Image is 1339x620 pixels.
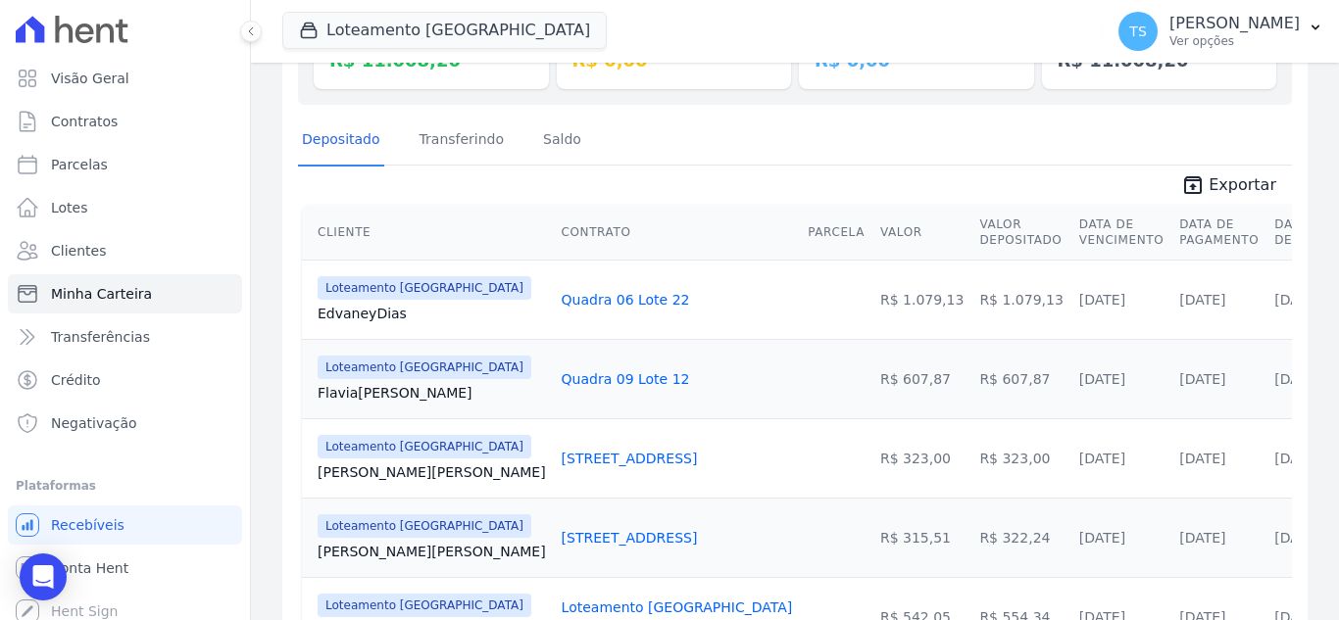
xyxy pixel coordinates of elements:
a: [DATE] [1079,530,1125,546]
a: [PERSON_NAME][PERSON_NAME] [318,542,546,561]
a: Transferências [8,317,242,357]
span: Loteamento [GEOGRAPHIC_DATA] [318,356,531,379]
a: Loteamento [GEOGRAPHIC_DATA] [562,599,793,615]
span: Lotes [51,198,88,217]
a: Quadra 06 Lote 22 [562,292,690,308]
a: Flavia[PERSON_NAME] [318,383,546,403]
span: Visão Geral [51,69,129,88]
td: R$ 323,00 [872,418,971,498]
span: Transferências [51,327,150,347]
td: R$ 607,87 [971,339,1070,418]
a: [DATE] [1179,530,1225,546]
span: Loteamento [GEOGRAPHIC_DATA] [318,276,531,300]
th: Valor [872,205,971,261]
td: R$ 607,87 [872,339,971,418]
td: R$ 323,00 [971,418,1070,498]
span: Clientes [51,241,106,261]
a: [DATE] [1274,530,1320,546]
a: Quadra 09 Lote 12 [562,371,690,387]
span: Recebíveis [51,515,124,535]
a: Depositado [298,116,384,167]
a: [DATE] [1274,371,1320,387]
a: Lotes [8,188,242,227]
div: Open Intercom Messenger [20,553,67,600]
a: [DATE] [1079,292,1125,308]
span: Negativação [51,413,137,433]
span: Minha Carteira [51,284,152,304]
p: Ver opções [1169,33,1300,49]
th: Contrato [554,205,801,261]
td: R$ 1.079,13 [872,260,971,339]
a: Saldo [539,116,585,167]
span: Conta Hent [51,558,128,578]
span: Crédito [51,370,101,390]
a: Conta Hent [8,548,242,588]
i: unarchive [1181,173,1205,197]
a: Crédito [8,360,242,400]
a: [STREET_ADDRESS] [562,530,698,546]
a: [DATE] [1179,451,1225,466]
span: Parcelas [51,155,108,174]
p: [PERSON_NAME] [1169,14,1300,33]
a: [DATE] [1179,292,1225,308]
span: Loteamento [GEOGRAPHIC_DATA] [318,435,531,458]
a: Clientes [8,231,242,270]
a: Recebíveis [8,505,242,545]
a: Minha Carteira [8,274,242,313]
td: R$ 1.079,13 [971,260,1070,339]
span: TS [1129,24,1146,38]
button: Loteamento [GEOGRAPHIC_DATA] [282,12,607,49]
a: [PERSON_NAME][PERSON_NAME] [318,462,546,482]
div: Plataformas [16,474,234,498]
th: Valor Depositado [971,205,1070,261]
a: EdvaneyDias [318,304,546,323]
a: Parcelas [8,145,242,184]
th: Data de Vencimento [1071,205,1171,261]
th: Data de Pagamento [1171,205,1266,261]
span: Loteamento [GEOGRAPHIC_DATA] [318,514,531,538]
a: [DATE] [1079,451,1125,466]
a: Negativação [8,404,242,443]
a: unarchive Exportar [1165,173,1292,201]
a: [DATE] [1179,371,1225,387]
th: Parcela [800,205,872,261]
span: Exportar [1209,173,1276,197]
button: TS [PERSON_NAME] Ver opções [1103,4,1339,59]
span: Loteamento [GEOGRAPHIC_DATA] [318,594,531,617]
th: Cliente [302,205,554,261]
span: Contratos [51,112,118,131]
td: R$ 322,24 [971,498,1070,577]
a: [STREET_ADDRESS] [562,451,698,466]
a: [DATE] [1079,371,1125,387]
a: [DATE] [1274,451,1320,466]
a: Contratos [8,102,242,141]
a: Transferindo [416,116,509,167]
td: R$ 315,51 [872,498,971,577]
a: [DATE] [1274,292,1320,308]
a: Visão Geral [8,59,242,98]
